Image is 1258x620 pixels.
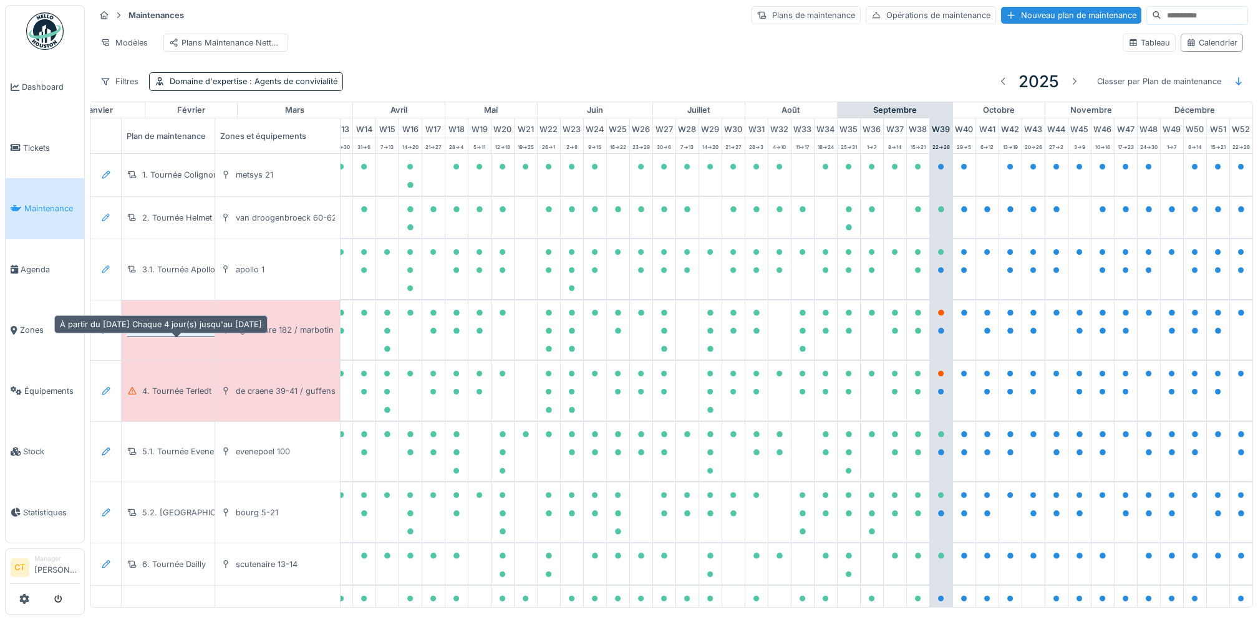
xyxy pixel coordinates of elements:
div: 24 -> 30 [1138,138,1160,153]
div: 29 -> 5 [953,138,975,153]
a: Stock [6,421,84,482]
div: 13 -> 19 [999,138,1022,153]
span: Stock [23,446,79,457]
div: W 50 [1184,118,1206,138]
div: novembre [1045,102,1137,118]
div: février [145,102,237,118]
div: W 44 [1045,118,1068,138]
div: 10 -> 16 [1091,138,1114,153]
div: W 17 [422,118,445,138]
div: W 32 [768,118,791,138]
li: CT [11,558,29,577]
div: W 39 [930,118,952,138]
div: 5.2. [GEOGRAPHIC_DATA] [142,507,243,518]
div: W 24 [584,118,606,138]
div: W 14 [353,118,375,138]
div: 12 -> 18 [491,138,514,153]
div: W 16 [399,118,422,138]
a: Dashboard [6,57,84,118]
div: août [745,102,837,118]
div: de craene 39-41 / guffens 37-39 [236,385,361,397]
div: 2 -> 8 [561,138,583,153]
div: W 43 [1022,118,1045,138]
div: juillet [653,102,745,118]
div: W 19 [468,118,491,138]
span: Tickets [23,142,79,154]
div: 1. Tournée Colignon [142,169,218,181]
div: scutenaire 13-14 [236,558,298,570]
div: W 37 [884,118,906,138]
a: Tickets [6,118,84,179]
div: 28 -> 3 [745,138,768,153]
li: [PERSON_NAME] [34,554,79,581]
div: Manager [34,554,79,563]
div: Domaine d'expertise [170,75,337,87]
div: 22 -> 28 [930,138,952,153]
div: metsys 21 [236,169,273,181]
div: W 48 [1138,118,1160,138]
div: 5 -> 11 [468,138,491,153]
a: Zones [6,300,84,361]
div: W 41 [976,118,999,138]
div: 7 -> 13 [676,138,699,153]
div: W 40 [953,118,975,138]
a: Maintenance [6,178,84,239]
div: 8 -> 14 [884,138,906,153]
span: Zones [20,324,79,336]
div: W 23 [561,118,583,138]
div: Plans Maintenance Nettoyage [169,37,283,49]
span: : Agents de convivialité [247,77,337,86]
span: Équipements [24,385,79,397]
div: 9 -> 15 [584,138,606,153]
span: Dashboard [22,81,79,93]
div: 7 -> 13 [376,138,399,153]
div: 27 -> 2 [1045,138,1068,153]
div: Zones et équipements [215,118,340,153]
div: septembre [838,102,952,118]
div: Plan de maintenance [122,118,246,153]
div: W 26 [630,118,652,138]
div: W 29 [699,118,722,138]
div: W 13 [330,118,352,138]
div: W 35 [838,118,860,138]
div: Plans de maintenance [752,6,861,24]
div: W 47 [1115,118,1137,138]
div: mars [238,102,352,118]
div: 21 -> 27 [422,138,445,153]
div: W 42 [999,118,1022,138]
div: W 27 [653,118,675,138]
div: W 51 [1207,118,1229,138]
div: À partir du [DATE] Chaque 4 jour(s) jusqu'au [DATE] [54,315,268,333]
div: W 33 [791,118,814,138]
a: Statistiques [6,482,84,543]
span: Statistiques [23,507,79,518]
div: W 36 [861,118,883,138]
div: 25 -> 31 [838,138,860,153]
div: 14 -> 20 [399,138,422,153]
div: 20 -> 26 [1022,138,1045,153]
div: 11 -> 17 [791,138,814,153]
div: van droogenbroeck 60-62 / helmet 339 [236,212,387,224]
div: 14 -> 20 [699,138,722,153]
div: Opérations de maintenance [866,6,996,24]
div: agriculture 182 / marbotin 18-26 [236,324,358,336]
div: W 34 [815,118,837,138]
div: 1 -> 7 [1161,138,1183,153]
div: 3.1. Tournée Apollo [142,264,215,275]
div: 31 -> 6 [353,138,375,153]
div: Calendrier [1186,37,1237,49]
div: Tableau [1128,37,1170,49]
div: evenepoel 100 [236,446,290,457]
div: 15 -> 21 [907,138,929,153]
div: Classer par Plan de maintenance [1091,72,1227,90]
div: W 15 [376,118,399,138]
div: W 22 [538,118,560,138]
h3: 2025 [1018,72,1059,91]
div: 16 -> 22 [607,138,629,153]
div: 23 -> 29 [630,138,652,153]
div: juin [538,102,652,118]
div: 19 -> 25 [515,138,537,153]
div: mai [445,102,537,118]
div: 1 -> 7 [861,138,883,153]
div: 2. Tournée Helmet [142,212,212,224]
